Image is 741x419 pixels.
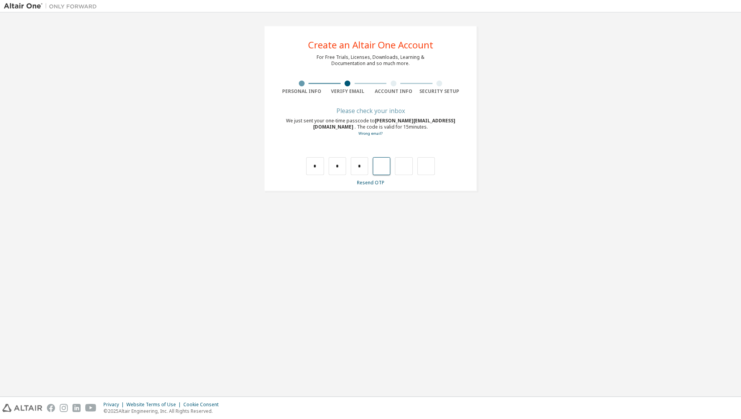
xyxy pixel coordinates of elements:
[325,88,371,94] div: Verify Email
[2,404,42,412] img: altair_logo.svg
[60,404,68,412] img: instagram.svg
[47,404,55,412] img: facebook.svg
[85,404,97,412] img: youtube.svg
[103,402,126,408] div: Privacy
[357,179,384,186] a: Resend OTP
[279,108,462,113] div: Please check your inbox
[313,117,455,130] span: [PERSON_NAME][EMAIL_ADDRESS][DOMAIN_NAME]
[317,54,424,67] div: For Free Trials, Licenses, Downloads, Learning & Documentation and so much more.
[72,404,81,412] img: linkedin.svg
[417,88,463,94] div: Security Setup
[103,408,223,414] p: © 2025 Altair Engineering, Inc. All Rights Reserved.
[279,118,462,137] div: We just sent your one-time passcode to . The code is valid for 15 minutes.
[358,131,383,136] a: Go back to the registration form
[183,402,223,408] div: Cookie Consent
[279,88,325,94] div: Personal Info
[4,2,101,10] img: Altair One
[126,402,183,408] div: Website Terms of Use
[308,40,433,50] div: Create an Altair One Account
[370,88,417,94] div: Account Info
